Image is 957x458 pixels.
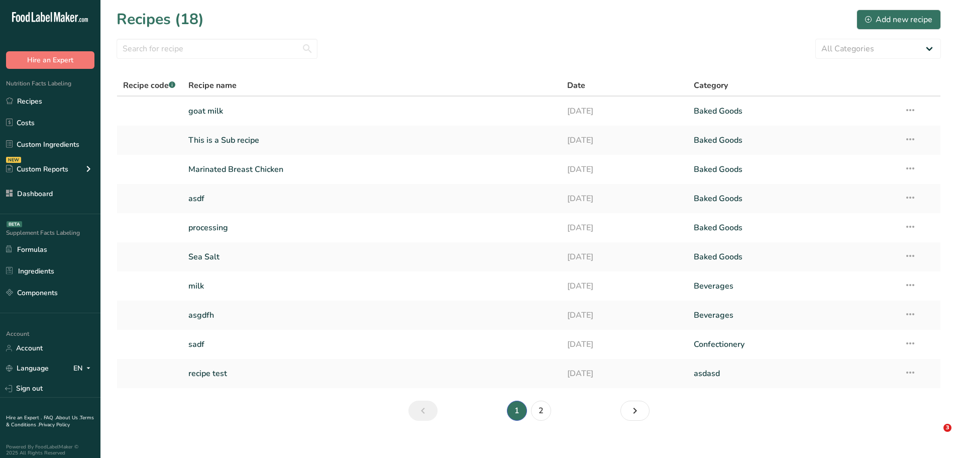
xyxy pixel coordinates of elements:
[567,276,682,297] a: [DATE]
[567,101,682,122] a: [DATE]
[694,130,892,151] a: Baked Goods
[188,363,556,384] a: recipe test
[694,305,892,326] a: Beverages
[6,51,94,69] button: Hire an Expert
[567,246,682,267] a: [DATE]
[865,14,932,26] div: Add new recipe
[694,246,892,267] a: Baked Goods
[188,276,556,297] a: milk
[567,130,682,151] a: [DATE]
[620,401,650,421] a: Next page
[188,79,237,91] span: Recipe name
[694,159,892,180] a: Baked Goods
[6,444,94,456] div: Powered By FoodLabelMaker © 2025 All Rights Reserved
[188,334,556,355] a: sadf
[188,101,556,122] a: goat milk
[117,8,204,31] h1: Recipes (18)
[567,159,682,180] a: [DATE]
[123,80,175,91] span: Recipe code
[567,188,682,209] a: [DATE]
[188,159,556,180] a: Marinated Breast Chicken
[694,79,728,91] span: Category
[567,217,682,238] a: [DATE]
[567,79,585,91] span: Date
[694,188,892,209] a: Baked Goods
[188,130,556,151] a: This is a Sub recipe
[694,101,892,122] a: Baked Goods
[6,164,68,174] div: Custom Reports
[188,246,556,267] a: Sea Salt
[39,421,70,428] a: Privacy Policy
[6,359,49,377] a: Language
[56,414,80,421] a: About Us .
[6,414,42,421] a: Hire an Expert .
[923,424,947,448] iframe: Intercom live chat
[6,157,21,163] div: NEW
[117,39,317,59] input: Search for recipe
[857,10,941,30] button: Add new recipe
[694,276,892,297] a: Beverages
[694,363,892,384] a: asdasd
[188,188,556,209] a: asdf
[567,363,682,384] a: [DATE]
[694,217,892,238] a: Baked Goods
[531,401,551,421] a: Page 2.
[694,334,892,355] a: Confectionery
[44,414,56,421] a: FAQ .
[567,334,682,355] a: [DATE]
[567,305,682,326] a: [DATE]
[188,217,556,238] a: processing
[408,401,438,421] a: Previous page
[73,362,94,375] div: EN
[7,221,22,227] div: BETA
[6,414,94,428] a: Terms & Conditions .
[188,305,556,326] a: asgdfh
[943,424,951,432] span: 3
